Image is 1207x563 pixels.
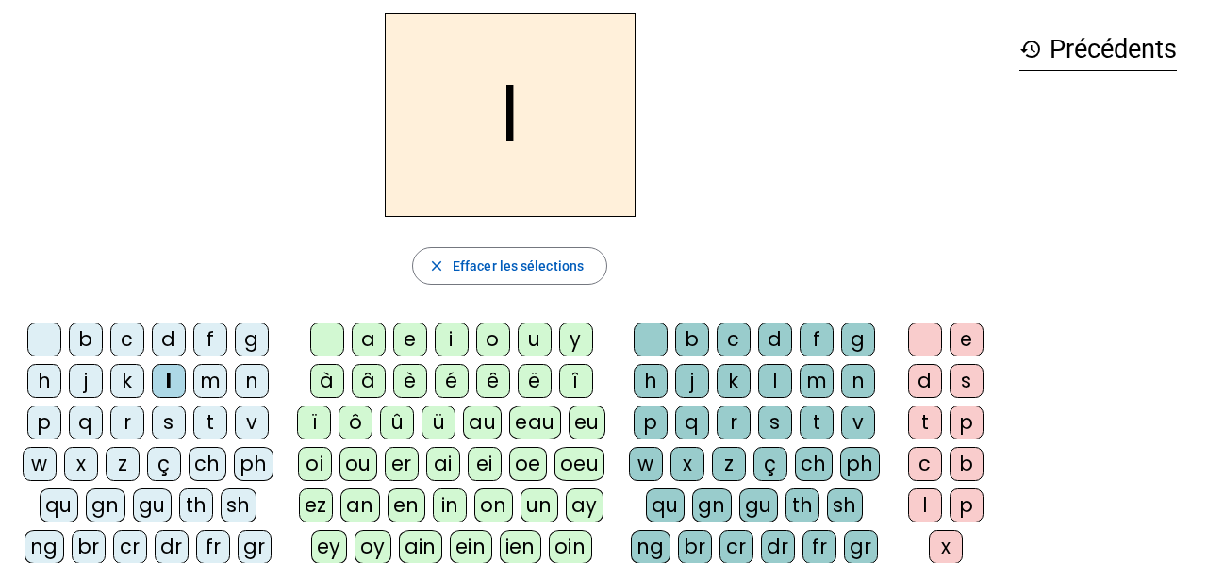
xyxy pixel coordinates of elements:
[463,406,502,439] div: au
[795,447,833,481] div: ch
[86,488,125,522] div: gn
[717,364,751,398] div: k
[646,488,685,522] div: qu
[352,323,386,356] div: a
[675,406,709,439] div: q
[785,488,819,522] div: th
[950,364,984,398] div: s
[908,447,942,481] div: c
[634,364,668,398] div: h
[554,447,605,481] div: oeu
[908,488,942,522] div: l
[310,364,344,398] div: à
[235,406,269,439] div: v
[509,447,547,481] div: oe
[297,406,331,439] div: ï
[509,406,561,439] div: eau
[385,447,419,481] div: er
[435,364,469,398] div: é
[476,364,510,398] div: ê
[629,447,663,481] div: w
[841,364,875,398] div: n
[64,447,98,481] div: x
[840,447,880,481] div: ph
[235,364,269,398] div: n
[40,488,78,522] div: qu
[23,447,57,481] div: w
[717,406,751,439] div: r
[380,406,414,439] div: û
[388,488,425,522] div: en
[841,406,875,439] div: v
[518,364,552,398] div: ë
[675,364,709,398] div: j
[193,323,227,356] div: f
[634,406,668,439] div: p
[670,447,704,481] div: x
[69,323,103,356] div: b
[133,488,172,522] div: gu
[739,488,778,522] div: gu
[27,406,61,439] div: p
[908,406,942,439] div: t
[352,364,386,398] div: â
[521,488,558,522] div: un
[435,323,469,356] div: i
[827,488,863,522] div: sh
[340,488,380,522] div: an
[152,323,186,356] div: d
[69,364,103,398] div: j
[235,323,269,356] div: g
[422,406,455,439] div: ü
[559,364,593,398] div: î
[189,447,226,481] div: ch
[518,323,552,356] div: u
[758,364,792,398] div: l
[468,447,502,481] div: ei
[393,364,427,398] div: è
[110,364,144,398] div: k
[566,488,603,522] div: ay
[908,364,942,398] div: d
[339,447,377,481] div: ou
[800,364,834,398] div: m
[234,447,273,481] div: ph
[800,406,834,439] div: t
[428,257,445,274] mat-icon: close
[474,488,513,522] div: on
[453,255,584,277] span: Effacer les sélections
[179,488,213,522] div: th
[110,323,144,356] div: c
[950,323,984,356] div: e
[950,406,984,439] div: p
[717,323,751,356] div: c
[758,406,792,439] div: s
[753,447,787,481] div: ç
[221,488,256,522] div: sh
[1019,28,1177,71] h3: Précédents
[1019,38,1042,60] mat-icon: history
[147,447,181,481] div: ç
[152,406,186,439] div: s
[758,323,792,356] div: d
[339,406,372,439] div: ô
[69,406,103,439] div: q
[299,488,333,522] div: ez
[950,447,984,481] div: b
[559,323,593,356] div: y
[152,364,186,398] div: l
[950,488,984,522] div: p
[385,13,636,217] h2: l
[110,406,144,439] div: r
[692,488,732,522] div: gn
[433,488,467,522] div: in
[426,447,460,481] div: ai
[476,323,510,356] div: o
[298,447,332,481] div: oi
[193,364,227,398] div: m
[569,406,605,439] div: eu
[712,447,746,481] div: z
[841,323,875,356] div: g
[800,323,834,356] div: f
[27,364,61,398] div: h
